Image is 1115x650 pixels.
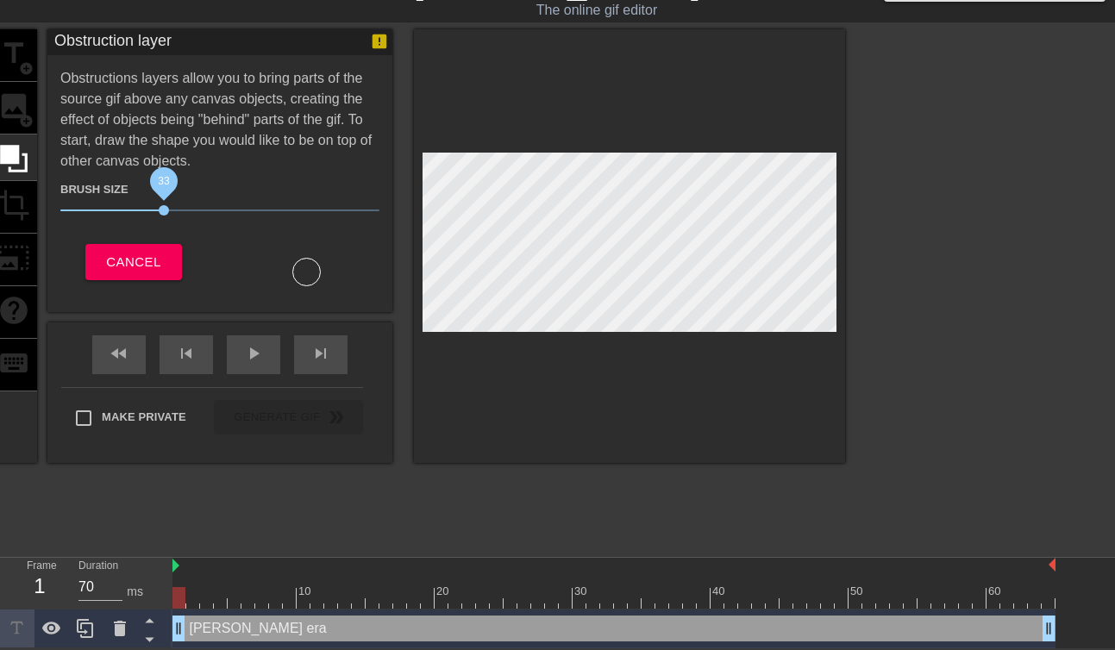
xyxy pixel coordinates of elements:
div: 30 [574,583,590,600]
div: 20 [436,583,452,600]
label: Brush Size [60,181,128,198]
div: Obstruction layer [54,29,172,55]
div: Frame [14,558,66,608]
span: drag_handle [1040,620,1057,637]
span: skip_previous [176,343,197,364]
button: Cancel [85,244,181,280]
span: Make Private [102,409,186,426]
div: 1 [27,571,53,602]
span: Cancel [106,251,160,273]
span: skip_next [310,343,331,364]
span: drag_handle [170,620,187,637]
div: 40 [712,583,728,600]
span: fast_rewind [109,343,129,364]
div: 50 [850,583,866,600]
label: Duration [78,561,118,572]
div: ms [127,583,143,601]
div: 60 [988,583,1004,600]
div: 10 [298,583,314,600]
span: 33 [158,174,170,186]
div: Obstructions layers allow you to bring parts of the source gif above any canvas objects, creating... [60,68,379,286]
span: play_arrow [243,343,264,364]
img: bound-end.png [1049,558,1055,572]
